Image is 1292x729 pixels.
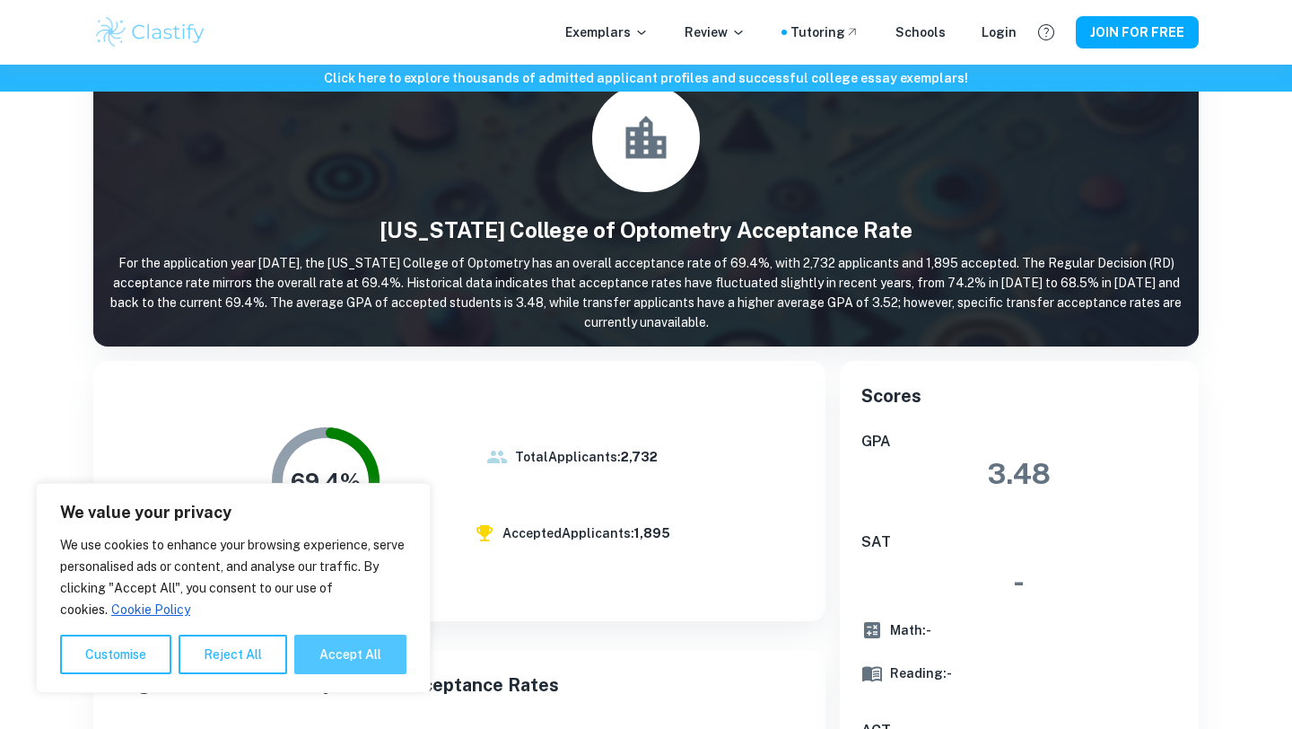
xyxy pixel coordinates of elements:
h3: - [861,560,1177,603]
h6: GPA [861,431,1177,452]
div: We value your privacy [36,483,431,693]
p: Exemplars [565,22,649,42]
h6: Accepted Applicants: [502,523,670,543]
h3: 3.48 [861,452,1177,496]
h6: Math: - [890,620,931,640]
b: 2,732 [621,450,658,464]
a: Schools [895,22,946,42]
h5: Regular Decision vs Early Action Acceptance Rates [115,672,804,698]
a: Login [982,22,1017,42]
p: Review [685,22,746,42]
button: JOIN FOR FREE [1076,16,1199,48]
p: We value your privacy [60,502,406,523]
button: Accept All [294,635,406,674]
p: We use cookies to enhance your browsing experience, serve personalised ads or content, and analys... [60,534,406,620]
h6: Total Applicants: [515,447,658,467]
a: Cookie Policy [110,602,191,618]
button: Reject All [179,635,287,674]
img: Clastify logo [93,14,207,50]
button: Customise [60,635,171,674]
a: Tutoring [790,22,860,42]
b: 1,895 [634,526,670,540]
h6: Click here to explore thousands of admitted applicant profiles and successful college essay exemp... [4,68,1288,88]
p: For the application year [DATE], the [US_STATE] College of Optometry has an overall acceptance ra... [93,253,1199,332]
h1: [US_STATE] College of Optometry Acceptance Rate [93,214,1199,246]
h6: Reading: - [890,663,952,683]
button: Help and Feedback [1031,17,1061,48]
tspan: 69.4% [291,468,361,495]
h6: SAT [861,531,1177,553]
h5: Scores [861,382,1177,409]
